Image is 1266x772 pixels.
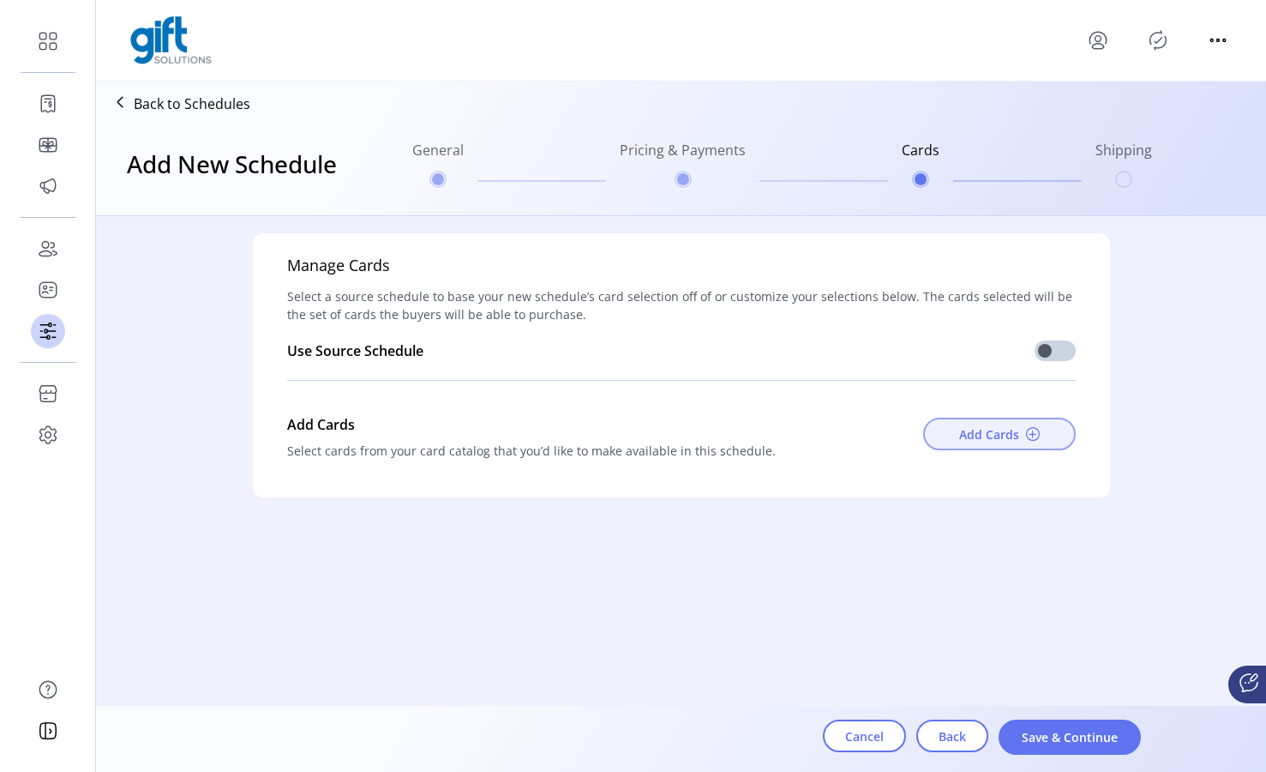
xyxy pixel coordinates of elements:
span: Cancel [845,727,884,745]
p: Back to Schedules [134,93,250,114]
div: Add Cards [287,407,850,442]
button: Back [916,720,988,752]
span: Back [939,727,966,745]
button: menu [1084,27,1112,54]
button: Cancel [823,720,906,752]
button: Save & Continue [999,720,1141,755]
span: Save & Continue [1021,728,1119,746]
span: Add Cards [959,425,1019,443]
span: Select a source schedule to base your new schedule’s card selection off of or customize your sele... [287,287,1076,323]
img: logo [130,16,212,64]
h6: Cards [902,140,939,171]
button: menu [1204,27,1232,54]
button: Publisher Panel [1144,27,1172,54]
h5: Manage Cards [287,254,390,287]
div: Select cards from your card catalog that you’d like to make available in this schedule. [287,442,850,460]
h3: Add New Schedule [127,146,337,182]
button: Add Cards [923,418,1076,450]
span: Use Source Schedule [287,341,423,360]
